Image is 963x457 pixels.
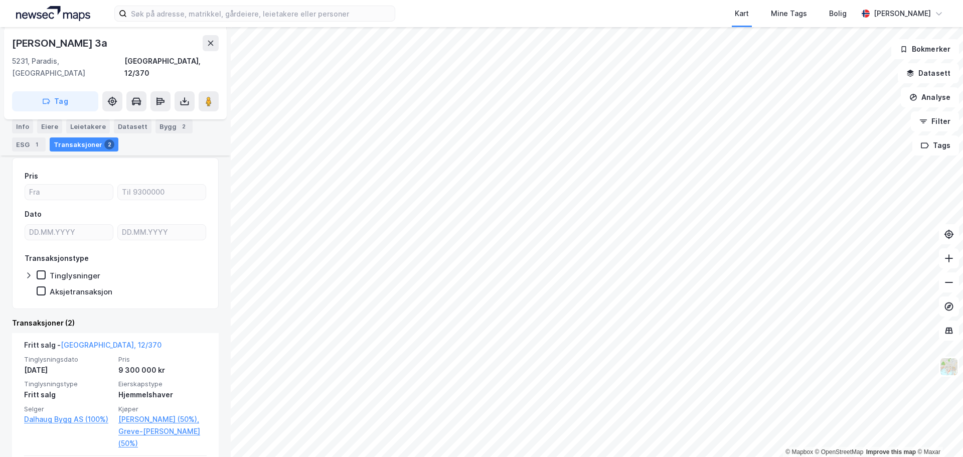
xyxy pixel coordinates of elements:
a: Improve this map [866,448,916,455]
span: Tinglysningsdato [24,355,112,364]
input: Til 9300000 [118,185,206,200]
span: Tinglysningstype [24,380,112,388]
div: Transaksjonstype [25,252,89,264]
div: Kart [735,8,749,20]
div: [PERSON_NAME] 3a [12,35,109,51]
span: Eierskapstype [118,380,207,388]
div: Leietakere [66,119,110,133]
div: [DATE] [24,364,112,376]
div: Eiere [37,119,62,133]
button: Bokmerker [891,39,959,59]
div: 2 [104,139,114,149]
div: Pris [25,170,38,182]
div: Bygg [155,119,193,133]
input: DD.MM.YYYY [118,225,206,240]
a: [PERSON_NAME] (50%), [118,413,207,425]
div: 1 [32,139,42,149]
div: 2 [179,121,189,131]
input: DD.MM.YYYY [25,225,113,240]
input: Fra [25,185,113,200]
div: Kontrollprogram for chat [913,409,963,457]
div: Transaksjoner (2) [12,317,219,329]
button: Datasett [898,63,959,83]
button: Filter [911,111,959,131]
div: Fritt salg [24,389,112,401]
div: Mine Tags [771,8,807,20]
div: ESG [12,137,46,151]
div: Info [12,119,33,133]
div: Bolig [829,8,847,20]
div: [GEOGRAPHIC_DATA], 12/370 [124,55,219,79]
div: 9 300 000 kr [118,364,207,376]
div: Aksjetransaksjon [50,287,112,296]
a: Dalhaug Bygg AS (100%) [24,413,112,425]
a: Greve-[PERSON_NAME] (50%) [118,425,207,449]
iframe: Chat Widget [913,409,963,457]
div: Hjemmelshaver [118,389,207,401]
a: OpenStreetMap [815,448,864,455]
div: 5231, Paradis, [GEOGRAPHIC_DATA] [12,55,124,79]
div: Fritt salg - [24,339,162,355]
img: logo.a4113a55bc3d86da70a041830d287a7e.svg [16,6,90,21]
div: Transaksjoner [50,137,118,151]
button: Analyse [901,87,959,107]
img: Z [939,357,958,376]
div: [PERSON_NAME] [874,8,931,20]
div: Tinglysninger [50,271,100,280]
a: Mapbox [785,448,813,455]
div: Dato [25,208,42,220]
a: [GEOGRAPHIC_DATA], 12/370 [61,341,162,349]
button: Tags [912,135,959,156]
button: Tag [12,91,98,111]
div: Datasett [114,119,151,133]
span: Pris [118,355,207,364]
input: Søk på adresse, matrikkel, gårdeiere, leietakere eller personer [127,6,395,21]
span: Selger [24,405,112,413]
span: Kjøper [118,405,207,413]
